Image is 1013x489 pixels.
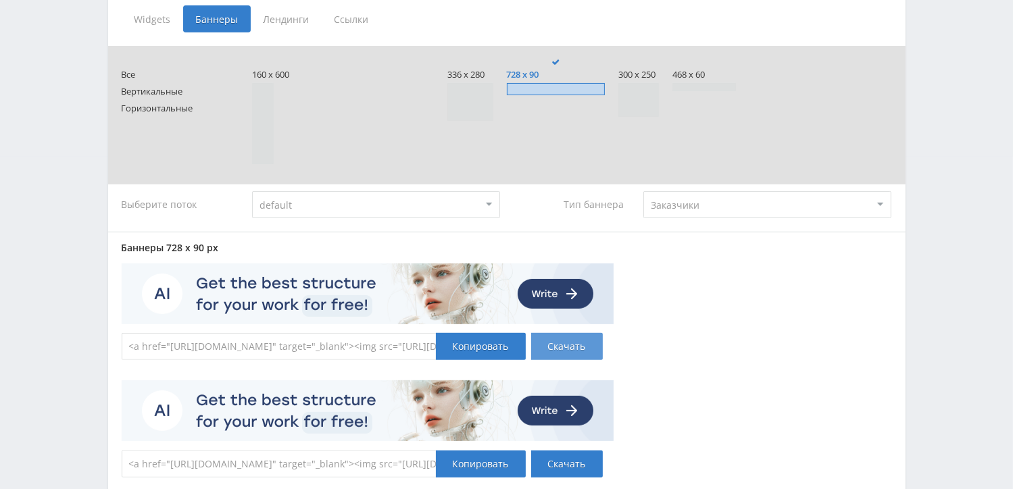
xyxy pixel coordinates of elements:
span: Горизонтальные [122,103,226,113]
div: Копировать [436,333,526,360]
div: Копировать [436,451,526,478]
span: Widgets [122,5,183,32]
span: 160 x 600 [252,70,289,80]
span: 728 x 90 [507,70,606,80]
a: Скачать [531,333,603,360]
div: Выберите поток [122,191,239,218]
div: Тип баннера [513,191,631,218]
span: 468 x 60 [672,70,736,80]
span: Ссылки [322,5,382,32]
span: Все [122,70,226,80]
span: Лендинги [251,5,322,32]
span: Баннеры [183,5,251,32]
span: Вертикальные [122,86,226,97]
div: Баннеры 728 x 90 px [122,242,892,253]
a: Скачать [531,451,603,478]
span: 300 x 250 [618,70,659,80]
span: 336 x 280 [447,70,493,80]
